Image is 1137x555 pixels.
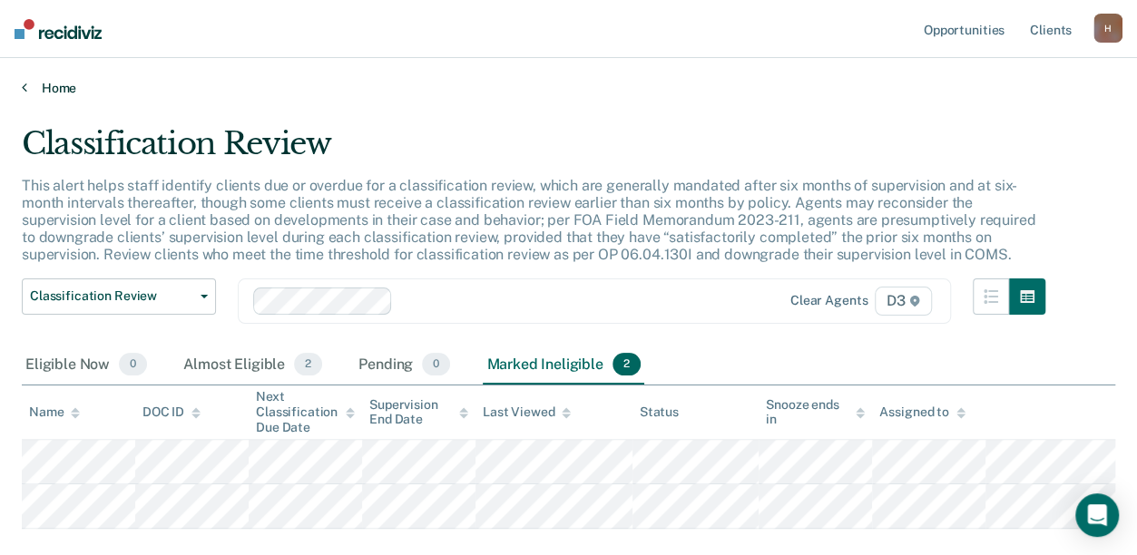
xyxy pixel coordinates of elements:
[22,125,1045,177] div: Classification Review
[369,397,468,428] div: Supervision End Date
[22,346,151,385] div: Eligible Now0
[355,346,454,385] div: Pending0
[422,353,450,376] span: 0
[1093,14,1122,43] button: H
[766,397,865,428] div: Snooze ends in
[29,404,80,420] div: Name
[483,404,571,420] div: Last Viewed
[294,353,322,376] span: 2
[119,353,147,376] span: 0
[22,80,1115,96] a: Home
[22,177,1035,264] p: This alert helps staff identify clients due or overdue for a classification review, which are gen...
[790,293,867,308] div: Clear agents
[142,404,201,420] div: DOC ID
[1075,493,1119,537] div: Open Intercom Messenger
[15,19,102,39] img: Recidiviz
[483,346,644,385] div: Marked Ineligible2
[30,288,193,304] span: Classification Review
[640,404,679,420] div: Status
[180,346,326,385] div: Almost Eligible2
[22,278,216,315] button: Classification Review
[256,389,355,434] div: Next Classification Due Date
[879,404,965,420] div: Assigned to
[613,353,641,376] span: 2
[875,287,932,316] span: D3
